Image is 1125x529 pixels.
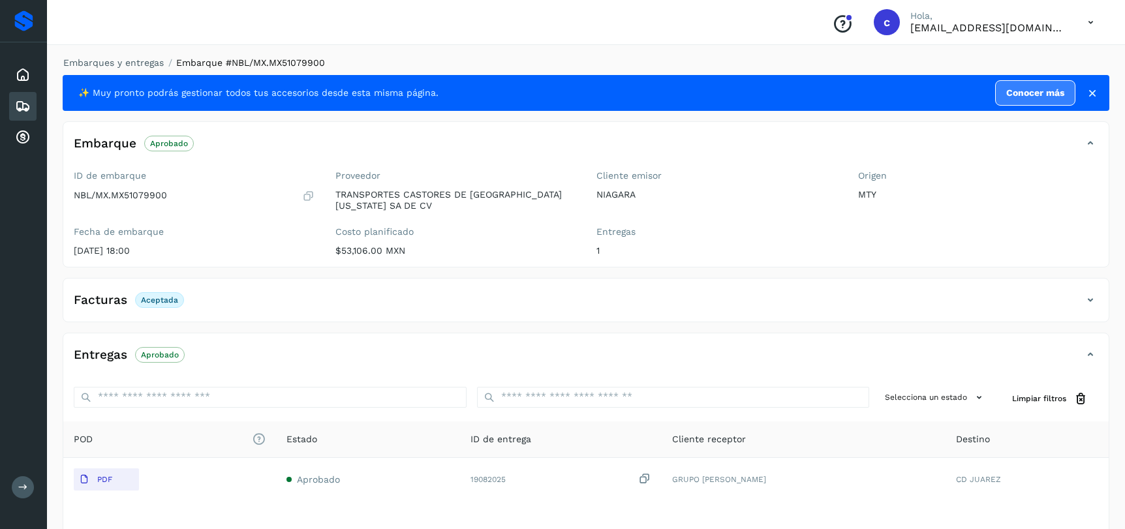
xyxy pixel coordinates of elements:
button: PDF [74,468,139,491]
p: Aceptada [141,295,178,305]
label: Fecha de embarque [74,226,315,237]
div: EntregasAprobado [63,344,1109,376]
span: POD [74,432,266,446]
span: Cliente receptor [672,432,746,446]
label: Origen [858,170,1099,181]
div: Inicio [9,61,37,89]
label: Costo planificado [335,226,576,237]
p: MTY [858,189,1099,200]
div: Embarques [9,92,37,121]
a: Embarques y entregas [63,57,164,68]
td: CD JUAREZ [946,458,1109,501]
td: GRUPO [PERSON_NAME] [662,458,946,501]
p: PDF [97,475,112,484]
span: Estado [286,432,317,446]
p: NBL/MX.MX51079900 [74,190,167,201]
p: TRANSPORTES CASTORES DE [GEOGRAPHIC_DATA][US_STATE] SA DE CV [335,189,576,211]
p: NIAGARA [596,189,837,200]
span: Embarque #NBL/MX.MX51079900 [176,57,325,68]
h4: Entregas [74,348,127,363]
span: ✨ Muy pronto podrás gestionar todos tus accesorios desde esta misma página. [78,86,439,100]
span: Destino [956,432,990,446]
label: Cliente emisor [596,170,837,181]
label: Entregas [596,226,837,237]
p: 1 [596,245,837,256]
a: Conocer más [995,80,1075,106]
p: Aprobado [141,350,179,359]
div: FacturasAceptada [63,289,1109,322]
label: Proveedor [335,170,576,181]
div: EmbarqueAprobado [63,132,1109,165]
p: Aprobado [150,139,188,148]
label: ID de embarque [74,170,315,181]
span: Limpiar filtros [1012,393,1066,404]
div: 19082025 [470,472,651,486]
div: Cuentas por cobrar [9,123,37,152]
span: ID de entrega [470,432,531,446]
p: [DATE] 18:00 [74,245,315,256]
nav: breadcrumb [63,56,1109,70]
button: Limpiar filtros [1002,387,1098,411]
h4: Embarque [74,136,136,151]
button: Selecciona un estado [880,387,991,408]
p: cuentasespeciales8_met@castores.com.mx [910,22,1067,34]
p: Hola, [910,10,1067,22]
h4: Facturas [74,293,127,308]
p: $53,106.00 MXN [335,245,576,256]
span: Aprobado [297,474,340,485]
